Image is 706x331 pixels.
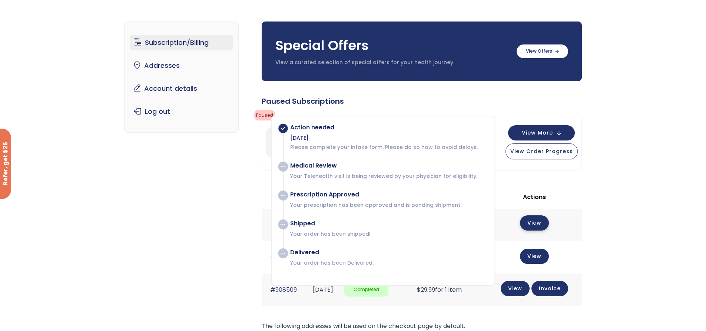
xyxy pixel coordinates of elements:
td: for 1 item [392,274,487,306]
span: View More [522,130,553,135]
a: #908509 [270,285,297,294]
p: Your Telehealth visit is being reviewed by your physician for eligibility. [290,172,487,180]
div: [DATE] [290,134,487,142]
div: Medical Review [290,162,487,169]
a: Invoice [531,281,568,296]
a: Subscription/Billing [130,35,233,50]
h3: Special Offers [275,36,509,55]
nav: Account pages [124,21,239,133]
a: View [520,249,549,264]
span: Paused [254,110,275,120]
p: Please complete your intake form. Please do so now to avoid delays. [290,143,487,151]
span: View Order Progress [510,148,573,155]
div: Paused Subscriptions [262,96,582,106]
p: Your order has been shipped! [290,230,487,238]
a: Addresses [130,58,233,73]
a: #977490 [270,253,297,261]
span: Actions [523,193,546,201]
div: Prescription Approved [290,191,487,198]
p: Your prescription has been approved and is pending shipment. [290,201,487,209]
a: Log out [130,104,233,119]
time: [DATE] [313,285,333,294]
a: View [501,281,530,296]
span: Completed [344,283,388,297]
button: View More [508,125,575,140]
span: 29.99 [417,285,435,294]
span: $ [417,285,421,294]
div: Shipped [290,220,487,227]
div: Action needed [290,124,487,131]
p: View a curated selection of special offers for your health journey. [275,59,509,66]
a: View [520,215,549,231]
a: Account details [130,81,233,96]
p: Your order has been Delivered. [290,259,487,267]
button: View Order Progress [506,143,578,159]
div: Delivered [290,249,487,256]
